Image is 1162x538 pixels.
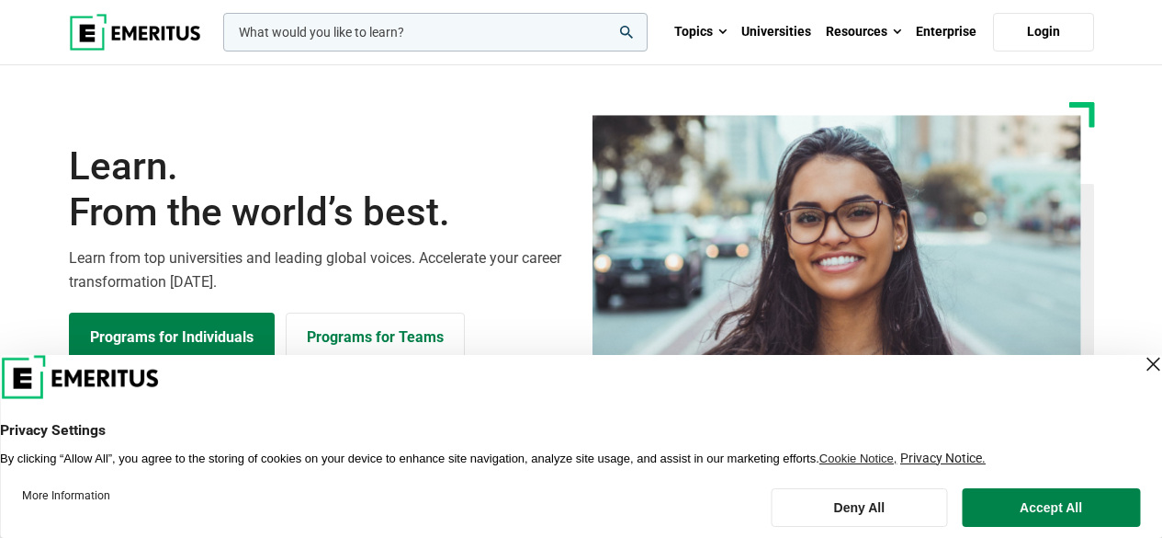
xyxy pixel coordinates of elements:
[69,313,275,362] a: Explore Programs
[223,13,648,52] input: woocommerce-product-search-field-0
[592,115,1081,404] img: Learn from the world's best
[993,13,1094,52] a: Login
[286,313,465,362] a: Explore for Business
[69,189,570,235] span: From the world’s best.
[69,246,570,293] p: Learn from top universities and leading global voices. Accelerate your career transformation [DATE].
[69,143,570,236] h1: Learn.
